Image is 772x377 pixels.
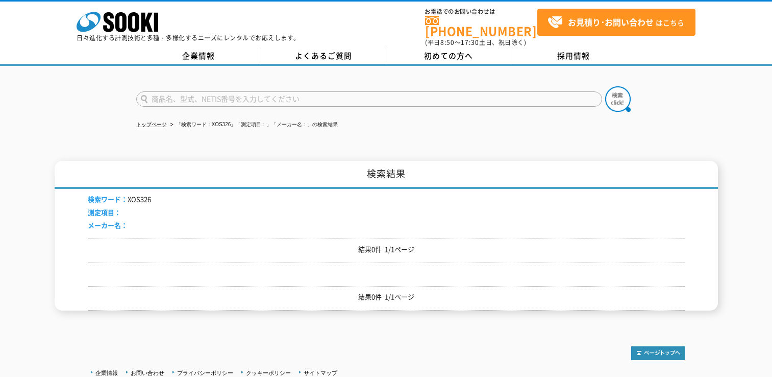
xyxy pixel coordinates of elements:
span: 測定項目： [88,207,121,217]
a: 企業情報 [95,370,118,376]
span: 初めての方へ [424,50,473,61]
a: お見積り･お問い合わせはこちら [537,9,695,36]
li: 「検索ワード：XOS326」「測定項目：」「メーカー名：」の検索結果 [168,120,338,130]
h1: 検索結果 [55,161,718,189]
a: トップページ [136,122,167,127]
li: XOS326 [88,194,151,205]
p: 日々進化する計測技術と多種・多様化するニーズにレンタルでお応えします。 [77,35,300,41]
p: 結果0件 1/1ページ [88,244,685,255]
a: お問い合わせ [131,370,164,376]
span: 17:30 [461,38,479,47]
a: [PHONE_NUMBER] [425,16,537,37]
img: トップページへ [631,346,685,360]
span: 検索ワード： [88,194,128,204]
span: (平日 ～ 土日、祝日除く) [425,38,526,47]
span: 8:50 [440,38,455,47]
p: 結果0件 1/1ページ [88,292,685,302]
a: プライバシーポリシー [177,370,233,376]
strong: お見積り･お問い合わせ [568,16,654,28]
a: よくあるご質問 [261,49,386,64]
span: お電話でのお問い合わせは [425,9,537,15]
span: メーカー名： [88,220,128,230]
a: サイトマップ [304,370,337,376]
a: 採用情報 [511,49,636,64]
input: 商品名、型式、NETIS番号を入力してください [136,91,602,107]
a: クッキーポリシー [246,370,291,376]
img: btn_search.png [605,86,631,112]
a: 企業情報 [136,49,261,64]
a: 初めての方へ [386,49,511,64]
span: はこちら [547,15,684,30]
